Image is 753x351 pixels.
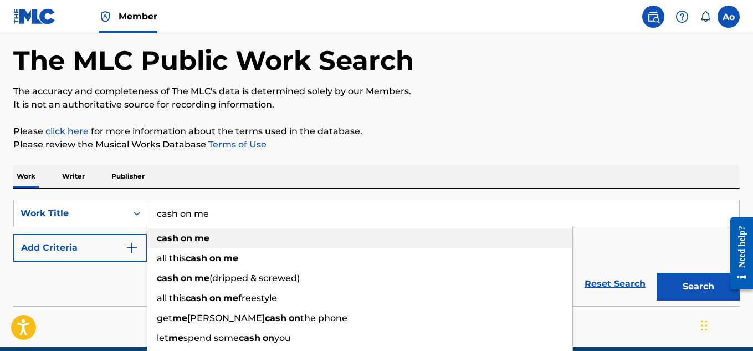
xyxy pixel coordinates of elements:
[265,313,286,323] strong: cash
[223,293,238,303] strong: me
[722,209,753,298] iframe: Resource Center
[13,98,740,111] p: It is not an authoritative source for recording information.
[21,207,120,220] div: Work Title
[59,165,88,188] p: Writer
[157,233,178,243] strong: cash
[13,125,740,138] p: Please for more information about the terms used in the database.
[263,333,274,343] strong: on
[187,313,265,323] span: [PERSON_NAME]
[700,11,711,22] div: Notifications
[675,10,689,23] img: help
[223,253,238,263] strong: me
[13,85,740,98] p: The accuracy and completeness of The MLC's data is determined solely by our Members.
[239,333,260,343] strong: cash
[671,6,693,28] div: Help
[108,165,148,188] p: Publisher
[13,200,740,306] form: Search Form
[157,313,172,323] span: get
[642,6,664,28] a: Public Search
[13,138,740,151] p: Please review the Musical Works Database
[579,272,651,296] a: Reset Search
[13,234,147,262] button: Add Criteria
[157,253,186,263] span: all this
[157,273,178,283] strong: cash
[13,8,56,24] img: MLC Logo
[186,253,207,263] strong: cash
[194,233,209,243] strong: me
[13,165,39,188] p: Work
[209,253,221,263] strong: on
[657,273,740,301] button: Search
[157,333,168,343] span: let
[183,333,239,343] span: spend some
[209,273,300,283] span: (dripped & screwed)
[125,241,139,255] img: 9d2ae6d4665cec9f34b9.svg
[186,293,207,303] strong: cash
[238,293,277,303] span: freestyle
[701,309,708,342] div: Drag
[194,273,209,283] strong: me
[45,126,89,136] a: click here
[13,44,414,77] h1: The MLC Public Work Search
[274,333,291,343] span: you
[209,293,221,303] strong: on
[181,273,192,283] strong: on
[157,293,186,303] span: all this
[181,233,192,243] strong: on
[119,10,157,23] span: Member
[168,333,183,343] strong: me
[99,10,112,23] img: Top Rightsholder
[206,139,267,150] a: Terms of Use
[289,313,300,323] strong: on
[647,10,660,23] img: search
[300,313,347,323] span: the phone
[698,298,753,351] iframe: Chat Widget
[172,313,187,323] strong: me
[718,6,740,28] div: User Menu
